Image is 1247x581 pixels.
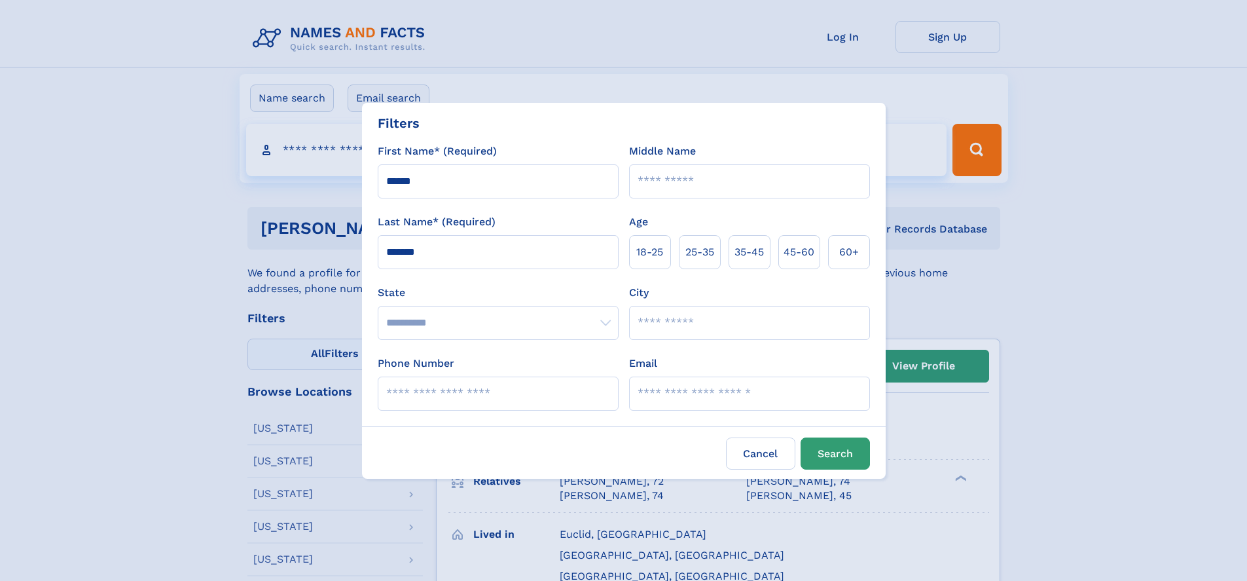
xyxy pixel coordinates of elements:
[378,143,497,159] label: First Name* (Required)
[629,143,696,159] label: Middle Name
[378,113,420,133] div: Filters
[378,285,619,301] label: State
[629,356,657,371] label: Email
[801,438,870,470] button: Search
[629,285,649,301] label: City
[378,214,496,230] label: Last Name* (Required)
[734,244,764,260] span: 35‑45
[726,438,795,470] label: Cancel
[784,244,814,260] span: 45‑60
[636,244,663,260] span: 18‑25
[839,244,859,260] span: 60+
[629,214,648,230] label: Age
[685,244,714,260] span: 25‑35
[378,356,454,371] label: Phone Number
